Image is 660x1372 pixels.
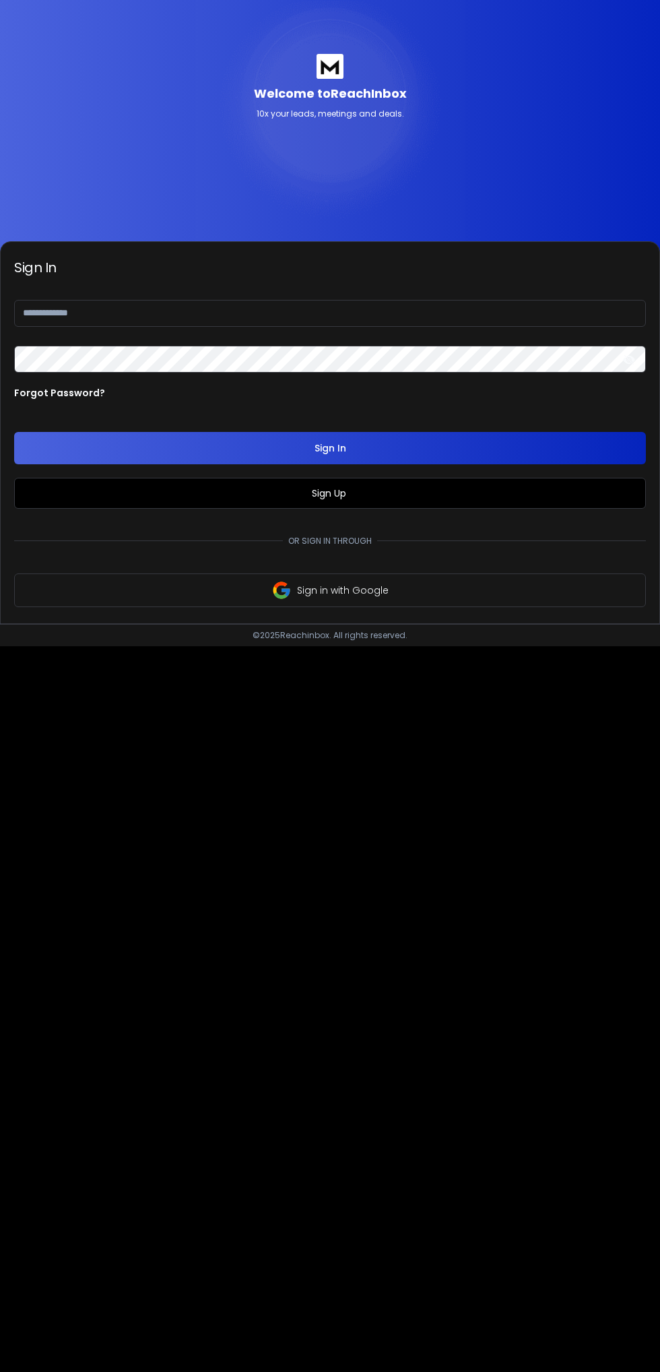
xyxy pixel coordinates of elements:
[14,258,646,277] h3: Sign In
[253,630,407,641] p: © 2025 Reachinbox. All rights reserved.
[283,536,377,547] p: Or sign in through
[14,573,646,607] button: Sign in with Google
[14,432,646,464] button: Sign In
[312,487,349,500] a: Sign Up
[317,54,343,79] img: logo
[297,584,389,597] p: Sign in with Google
[254,84,407,103] p: Welcome to ReachInbox
[14,386,105,400] p: Forgot Password?
[257,108,404,119] p: 10x your leads, meetings and deals.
